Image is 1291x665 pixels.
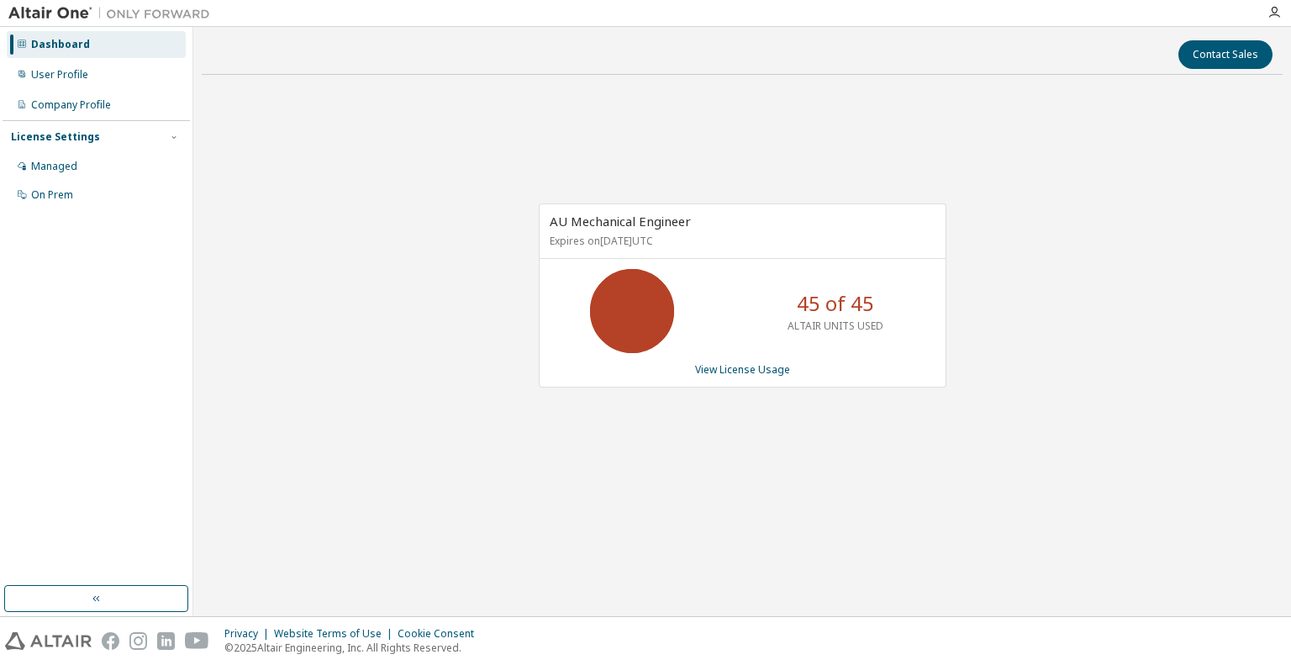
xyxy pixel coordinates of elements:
[185,632,209,650] img: youtube.svg
[788,319,883,333] p: ALTAIR UNITS USED
[157,632,175,650] img: linkedin.svg
[102,632,119,650] img: facebook.svg
[11,130,100,144] div: License Settings
[695,362,790,377] a: View License Usage
[274,627,398,641] div: Website Terms of Use
[31,160,77,173] div: Managed
[224,641,484,655] p: © 2025 Altair Engineering, Inc. All Rights Reserved.
[31,98,111,112] div: Company Profile
[398,627,484,641] div: Cookie Consent
[550,213,691,230] span: AU Mechanical Engineer
[129,632,147,650] img: instagram.svg
[550,234,931,248] p: Expires on [DATE] UTC
[31,68,88,82] div: User Profile
[31,188,73,202] div: On Prem
[224,627,274,641] div: Privacy
[5,632,92,650] img: altair_logo.svg
[1178,40,1273,69] button: Contact Sales
[31,38,90,51] div: Dashboard
[797,289,874,318] p: 45 of 45
[8,5,219,22] img: Altair One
